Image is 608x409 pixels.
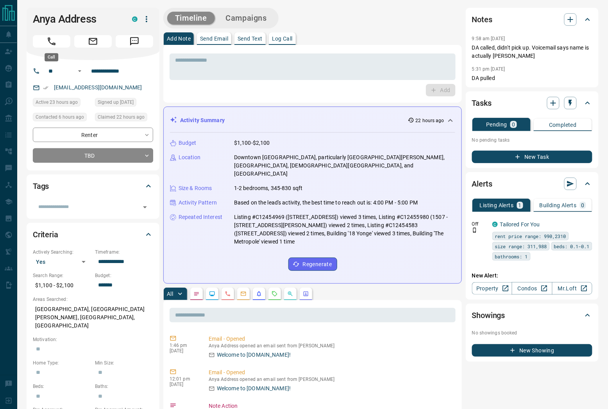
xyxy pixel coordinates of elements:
[33,256,91,268] div: Yes
[132,16,138,22] div: condos.ca
[492,222,498,227] div: condos.ca
[33,296,153,303] p: Areas Searched:
[500,221,540,228] a: Tailored For You
[33,148,153,163] div: TBD
[33,98,91,109] div: Sun Oct 12 2025
[472,221,488,228] p: Off
[209,343,452,349] p: Anya Address opened an email sent from [PERSON_NAME]
[170,382,197,387] p: [DATE]
[495,253,528,260] span: bathrooms: 1
[170,376,197,382] p: 12:01 pm
[95,272,153,279] p: Budget:
[472,134,592,146] p: No pending tasks
[139,202,150,213] button: Open
[234,199,418,207] p: Based on the lead's activity, the best time to reach out is: 4:00 PM - 5:00 PM
[225,291,231,297] svg: Calls
[33,303,153,332] p: [GEOGRAPHIC_DATA], [GEOGRAPHIC_DATA][PERSON_NAME], [GEOGRAPHIC_DATA], [GEOGRAPHIC_DATA]
[303,291,309,297] svg: Agent Actions
[33,336,153,343] p: Motivation:
[95,359,153,366] p: Min Size:
[75,66,84,76] button: Open
[472,151,592,163] button: New Task
[540,203,577,208] p: Building Alerts
[209,377,452,382] p: Anya Address opened an email sent from [PERSON_NAME]
[179,153,200,162] p: Location
[272,36,293,41] p: Log Call
[519,203,522,208] p: 1
[416,117,444,124] p: 22 hours ago
[179,213,222,221] p: Repeated Interest
[472,44,592,60] p: DA called, didn't pick up. Voicemail says name is actually [PERSON_NAME]
[98,113,145,121] span: Claimed 22 hours ago
[33,359,91,366] p: Home Type:
[472,272,592,280] p: New Alert:
[33,128,153,142] div: Renter
[472,282,512,295] a: Property
[472,309,505,322] h2: Showings
[209,368,452,377] p: Email - Opened
[167,12,215,25] button: Timeline
[512,122,515,127] p: 0
[472,13,492,26] h2: Notes
[179,139,197,147] p: Budget
[234,153,455,178] p: Downtown [GEOGRAPHIC_DATA], particularly [GEOGRAPHIC_DATA][PERSON_NAME], [GEOGRAPHIC_DATA], [DEMO...
[170,113,455,128] div: Activity Summary22 hours ago
[472,74,592,82] p: DA pulled
[486,122,507,127] p: Pending
[167,291,173,297] p: All
[43,85,48,91] svg: Email Verified
[472,10,592,29] div: Notes
[170,348,197,354] p: [DATE]
[54,84,142,91] a: [EMAIL_ADDRESS][DOMAIN_NAME]
[179,184,212,192] p: Size & Rooms
[33,383,91,390] p: Beds:
[200,36,228,41] p: Send Email
[33,113,91,124] div: Mon Oct 13 2025
[472,94,592,112] div: Tasks
[240,291,247,297] svg: Emails
[272,291,278,297] svg: Requests
[33,13,120,25] h1: Anya Address
[33,225,153,244] div: Criteria
[98,98,134,106] span: Signed up [DATE]
[581,203,585,208] p: 0
[33,279,91,292] p: $1,100 - $2,100
[234,213,455,246] p: Listing #C12454969 ([STREET_ADDRESS]) viewed 3 times, Listing #C12455980 (1507 - [STREET_ADDRESS]...
[472,306,592,325] div: Showings
[95,113,153,124] div: Sun Oct 12 2025
[33,35,70,48] span: Call
[217,384,291,393] p: Welcome to [DOMAIN_NAME]!
[472,174,592,193] div: Alerts
[495,242,547,250] span: size range: 311,988
[36,113,84,121] span: Contacted 6 hours ago
[549,122,577,128] p: Completed
[95,383,153,390] p: Baths:
[170,343,197,348] p: 1:46 pm
[472,97,492,109] h2: Tasks
[472,36,505,41] p: 9:58 am [DATE]
[116,35,153,48] span: Message
[33,180,49,192] h2: Tags
[33,177,153,196] div: Tags
[218,12,275,25] button: Campaigns
[234,139,270,147] p: $1,100-$2,100
[33,272,91,279] p: Search Range:
[512,282,552,295] a: Condos
[95,98,153,109] div: Sun Oct 12 2025
[480,203,514,208] p: Listing Alerts
[45,53,58,61] div: Call
[33,228,58,241] h2: Criteria
[256,291,262,297] svg: Listing Alerts
[209,291,215,297] svg: Lead Browsing Activity
[472,329,592,336] p: No showings booked
[552,282,592,295] a: Mr.Loft
[74,35,112,48] span: Email
[179,199,217,207] p: Activity Pattern
[472,178,492,190] h2: Alerts
[472,344,592,357] button: New Showing
[288,258,337,271] button: Regenerate
[472,228,477,233] svg: Push Notification Only
[33,249,91,256] p: Actively Searching:
[180,116,225,124] p: Activity Summary
[472,66,505,72] p: 5:31 pm [DATE]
